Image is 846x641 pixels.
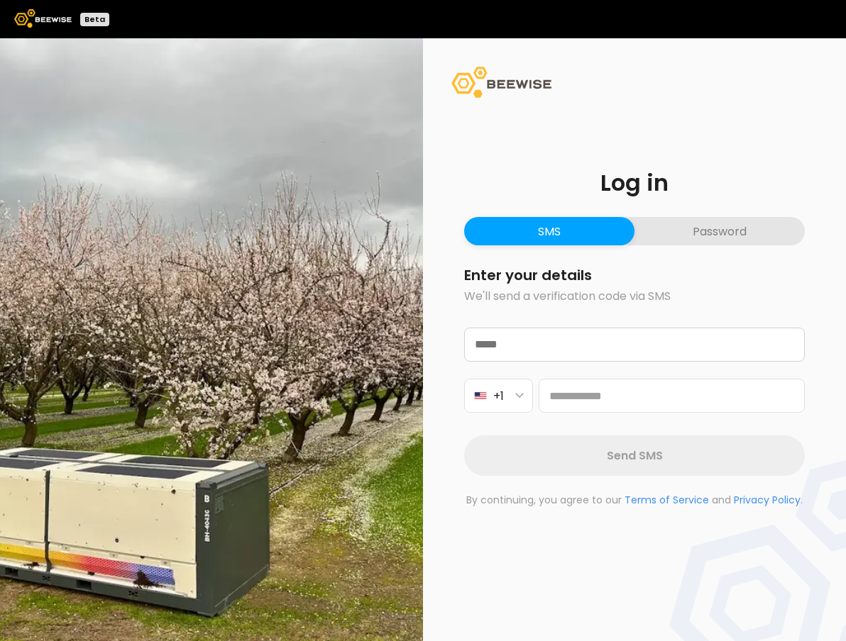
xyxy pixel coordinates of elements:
[464,493,805,508] p: By continuing, you agree to our and .
[464,435,805,476] button: Send SMS
[14,9,72,28] img: Beewise logo
[80,13,109,26] div: Beta
[464,268,805,282] h2: Enter your details
[625,493,709,507] a: Terms of Service
[734,493,801,507] a: Privacy Policy
[464,172,805,194] h1: Log in
[493,387,504,405] span: +1
[607,447,663,464] span: Send SMS
[464,288,805,305] p: We'll send a verification code via SMS
[464,217,634,245] button: SMS
[464,379,533,413] button: +1
[634,217,805,245] button: Password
